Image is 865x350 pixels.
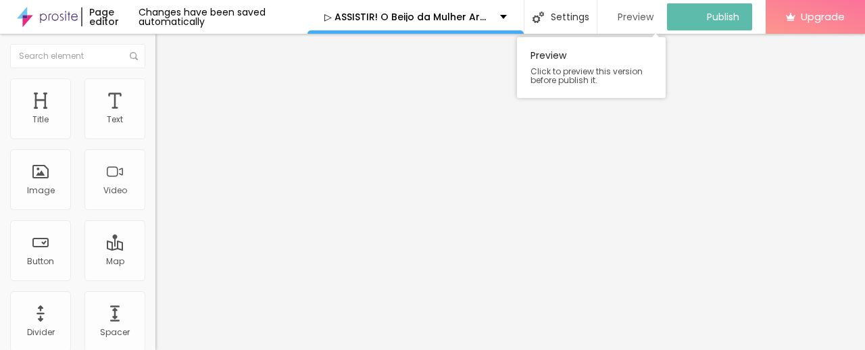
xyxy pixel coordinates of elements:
[81,7,139,26] div: Page editor
[32,115,49,124] div: Title
[27,257,54,266] div: Button
[155,34,865,350] iframe: Editor
[103,186,127,195] div: Video
[10,44,145,68] input: Search element
[100,328,130,337] div: Spacer
[597,3,667,30] button: Preview
[667,3,752,30] button: Publish
[106,257,124,266] div: Map
[707,11,739,22] span: Publish
[533,11,544,23] img: Icone
[27,186,55,195] div: Image
[107,115,123,124] div: Text
[618,11,653,22] span: Preview
[801,11,845,22] span: Upgrade
[130,52,138,60] img: Icone
[324,12,490,22] p: ▷ ASSISTIR! O Beijo da Mulher Aranha 【2025】 Filme Completo Dublaado Online
[530,67,652,84] span: Click to preview this version before publish it.
[27,328,55,337] div: Divider
[517,37,666,98] div: Preview
[139,7,307,26] div: Changes have been saved automatically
